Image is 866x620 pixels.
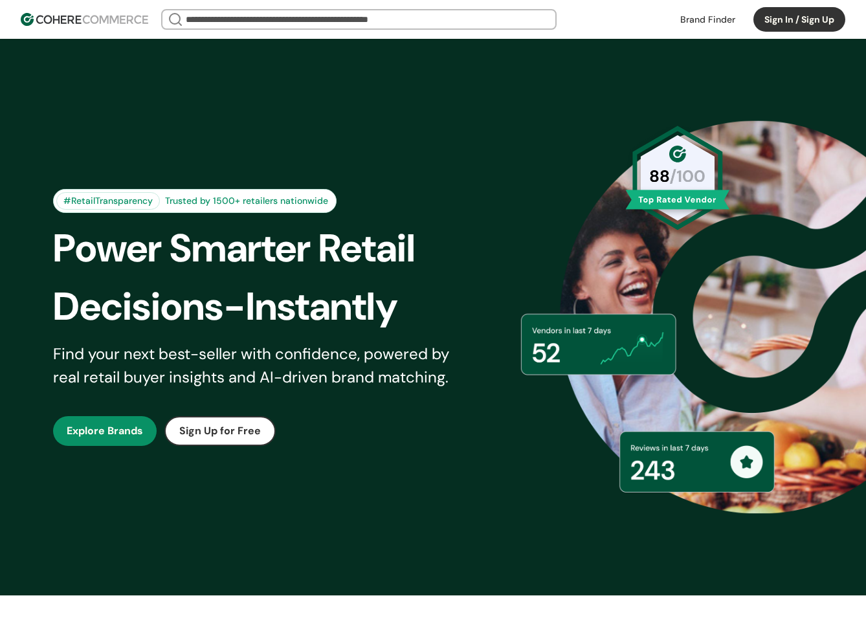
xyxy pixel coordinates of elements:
[164,416,276,446] button: Sign Up for Free
[53,278,488,336] div: Decisions-Instantly
[53,219,488,278] div: Power Smarter Retail
[56,192,160,210] div: #RetailTransparency
[21,13,148,26] img: Cohere Logo
[160,194,333,208] div: Trusted by 1500+ retailers nationwide
[753,7,845,32] button: Sign In / Sign Up
[53,342,466,389] div: Find your next best-seller with confidence, powered by real retail buyer insights and AI-driven b...
[53,416,157,446] button: Explore Brands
